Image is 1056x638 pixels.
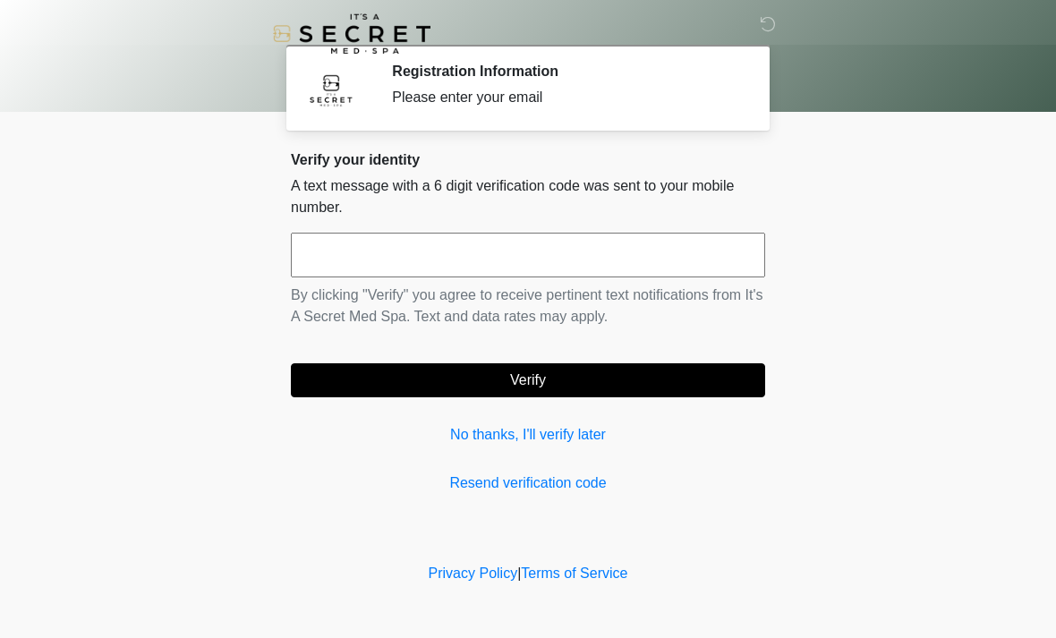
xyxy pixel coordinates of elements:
[392,63,738,80] h2: Registration Information
[291,175,765,218] p: A text message with a 6 digit verification code was sent to your mobile number.
[291,363,765,397] button: Verify
[291,424,765,446] a: No thanks, I'll verify later
[291,151,765,168] h2: Verify your identity
[517,566,521,581] a: |
[392,87,738,108] div: Please enter your email
[521,566,627,581] a: Terms of Service
[291,285,765,328] p: By clicking "Verify" you agree to receive pertinent text notifications from It's A Secret Med Spa...
[304,63,358,116] img: Agent Avatar
[273,13,430,54] img: It's A Secret Med Spa Logo
[291,472,765,494] a: Resend verification code
[429,566,518,581] a: Privacy Policy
